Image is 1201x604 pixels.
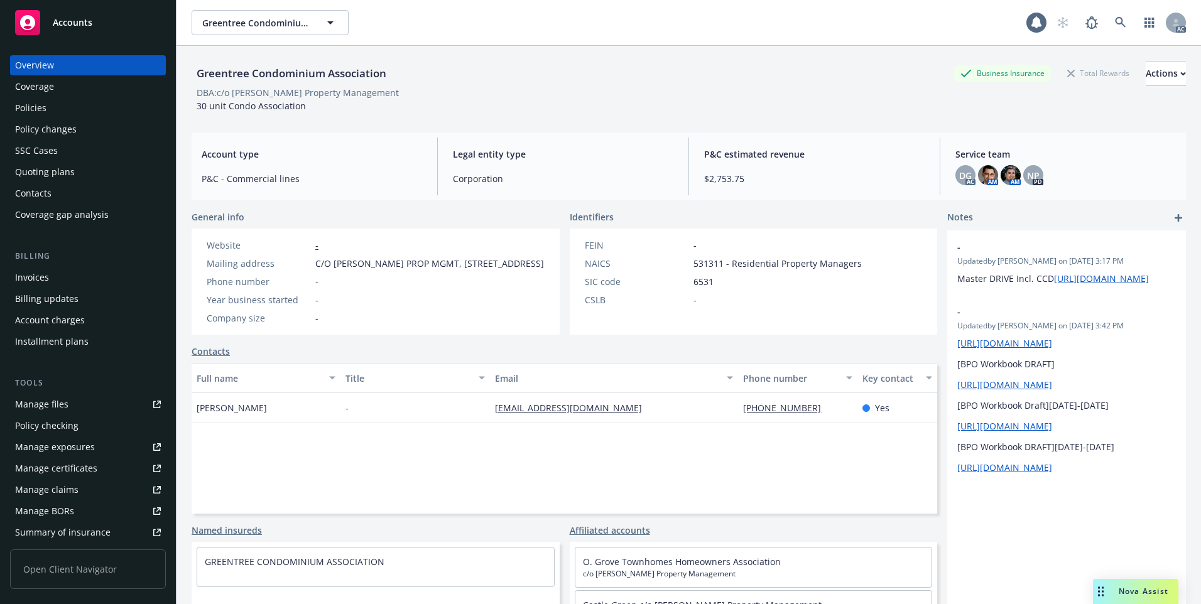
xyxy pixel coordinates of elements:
div: Manage certificates [15,458,97,478]
a: Manage certificates [10,458,166,478]
a: Account charges [10,310,166,330]
div: Billing [10,250,166,262]
img: photo [978,165,998,185]
a: [URL][DOMAIN_NAME] [1054,272,1149,284]
span: P&C - Commercial lines [202,172,422,185]
div: Manage claims [15,480,79,500]
a: [URL][DOMAIN_NAME] [957,379,1052,391]
div: Greentree Condominium Association [192,65,391,82]
a: Coverage [10,77,166,97]
p: [BPO Workbook Draft][DATE]-[DATE] [957,399,1176,412]
span: Identifiers [570,210,614,224]
a: Invoices [10,267,166,288]
div: Installment plans [15,332,89,352]
button: Title [340,363,489,393]
div: SSC Cases [15,141,58,161]
a: Manage BORs [10,501,166,521]
span: [PERSON_NAME] [197,401,267,414]
div: Overview [15,55,54,75]
div: Coverage [15,77,54,97]
span: Open Client Navigator [10,549,166,589]
button: Phone number [738,363,857,393]
a: Switch app [1137,10,1162,35]
div: Tools [10,377,166,389]
span: Notes [947,210,973,225]
div: Account charges [15,310,85,330]
div: Title [345,372,470,385]
span: Nova Assist [1119,586,1168,596]
div: Total Rewards [1061,65,1136,81]
a: SSC Cases [10,141,166,161]
div: Summary of insurance [15,522,111,542]
div: Manage exposures [15,437,95,457]
div: SIC code [585,275,688,288]
a: [URL][DOMAIN_NAME] [957,420,1052,432]
div: Company size [207,311,310,325]
span: - [957,240,1143,254]
a: Contacts [10,183,166,203]
a: Quoting plans [10,162,166,182]
a: Billing updates [10,289,166,309]
a: Summary of insurance [10,522,166,542]
span: Greentree Condominium Association [202,16,311,30]
span: Master DRIVE Incl. CCD [957,272,1149,284]
a: Named insureds [192,524,262,537]
a: Search [1108,10,1133,35]
img: photo [1001,165,1021,185]
span: Updated by [PERSON_NAME] on [DATE] 3:42 PM [957,320,1176,332]
a: Policy changes [10,119,166,139]
span: - [693,293,697,306]
a: Installment plans [10,332,166,352]
a: Accounts [10,5,166,40]
a: GREENTREE CONDOMINIUM ASSOCIATION [205,556,384,568]
span: 531311 - Residential Property Managers [693,257,862,270]
a: Manage exposures [10,437,166,457]
span: Yes [875,401,889,414]
div: Phone number [743,372,839,385]
span: Account type [202,148,422,161]
div: DBA: c/o [PERSON_NAME] Property Management [197,86,399,99]
p: [BPO Workbook DRAFT] [957,357,1176,370]
span: Service team [955,148,1176,161]
div: Quoting plans [15,162,75,182]
a: [URL][DOMAIN_NAME] [957,461,1052,473]
a: Start snowing [1050,10,1075,35]
a: Manage files [10,394,166,414]
div: Actions [1146,62,1186,85]
span: Corporation [453,172,673,185]
div: Full name [197,372,322,385]
a: Contacts [192,345,230,358]
span: - [957,305,1143,318]
div: Business Insurance [954,65,1051,81]
a: Policies [10,98,166,118]
button: Greentree Condominium Association [192,10,349,35]
span: 30 unit Condo Association [197,100,306,112]
a: Overview [10,55,166,75]
span: $2,753.75 [704,172,925,185]
span: - [315,293,318,306]
span: - [315,275,318,288]
div: NAICS [585,257,688,270]
span: - [693,239,697,252]
div: FEIN [585,239,688,252]
a: O. Grove Townhomes Homeowners Association [583,556,781,568]
div: Policy changes [15,119,77,139]
a: [PHONE_NUMBER] [743,402,831,414]
div: -Updatedby [PERSON_NAME] on [DATE] 3:42 PM[URL][DOMAIN_NAME][BPO Workbook DRAFT][URL][DOMAIN_NAME... [947,295,1186,484]
a: Coverage gap analysis [10,205,166,225]
button: Email [490,363,739,393]
div: Policy checking [15,416,79,436]
span: - [345,401,349,414]
button: Actions [1146,61,1186,86]
div: Manage files [15,394,68,414]
div: -Updatedby [PERSON_NAME] on [DATE] 3:17 PMMaster DRIVE Incl. CCD[URL][DOMAIN_NAME] [947,230,1186,295]
div: CSLB [585,293,688,306]
a: Affiliated accounts [570,524,650,537]
span: NP [1027,169,1040,182]
div: Phone number [207,275,310,288]
span: DG [959,169,972,182]
button: Full name [192,363,340,393]
button: Nova Assist [1093,579,1178,604]
span: P&C estimated revenue [704,148,925,161]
